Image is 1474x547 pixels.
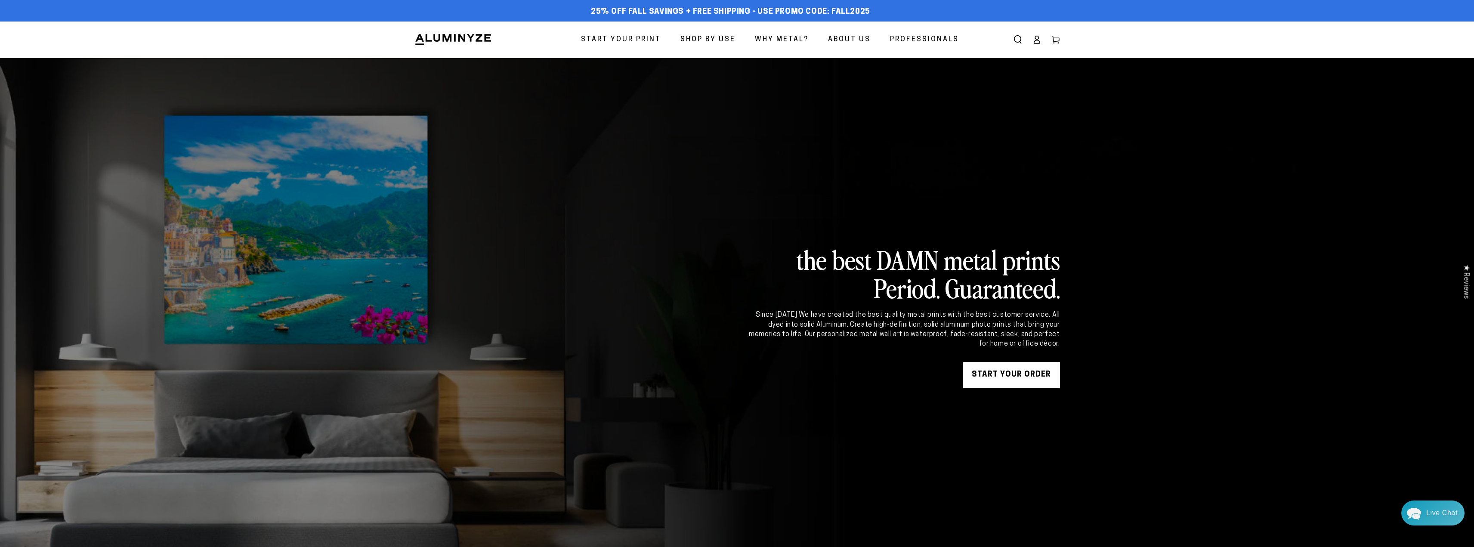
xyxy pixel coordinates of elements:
span: 25% off FALL Savings + Free Shipping - Use Promo Code: FALL2025 [591,7,870,17]
summary: Search our site [1008,30,1027,49]
div: Since [DATE] We have created the best quality metal prints with the best customer service. All dy... [748,310,1060,349]
a: Shop By Use [674,28,742,51]
a: START YOUR Order [963,362,1060,388]
span: About Us [828,34,871,46]
div: Chat widget toggle [1401,501,1465,525]
a: Start Your Print [575,28,667,51]
a: Why Metal? [748,28,815,51]
span: Professionals [890,34,959,46]
a: Professionals [884,28,965,51]
h2: the best DAMN metal prints Period. Guaranteed. [748,245,1060,302]
div: Contact Us Directly [1426,501,1458,525]
span: Start Your Print [581,34,661,46]
a: About Us [822,28,877,51]
div: Click to open Judge.me floating reviews tab [1458,258,1474,306]
span: Why Metal? [755,34,809,46]
span: Shop By Use [680,34,735,46]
